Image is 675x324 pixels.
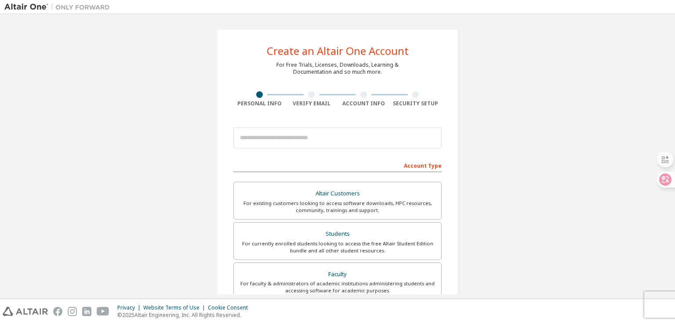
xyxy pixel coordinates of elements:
div: Account Type [233,158,442,172]
img: Altair One [4,3,114,11]
div: Verify Email [286,100,338,107]
div: Altair Customers [239,187,436,200]
img: facebook.svg [53,307,62,316]
img: linkedin.svg [82,307,91,316]
div: Faculty [239,268,436,281]
div: Account Info [337,100,390,107]
img: youtube.svg [97,307,109,316]
div: For Free Trials, Licenses, Downloads, Learning & Documentation and so much more. [276,61,399,76]
div: Create an Altair One Account [267,46,409,56]
div: Security Setup [390,100,442,107]
div: Privacy [117,304,143,311]
div: For existing customers looking to access software downloads, HPC resources, community, trainings ... [239,200,436,214]
div: Cookie Consent [208,304,253,311]
img: altair_logo.svg [3,307,48,316]
div: Students [239,228,436,240]
div: For currently enrolled students looking to access the free Altair Student Edition bundle and all ... [239,240,436,254]
div: Personal Info [233,100,286,107]
img: instagram.svg [68,307,77,316]
div: Website Terms of Use [143,304,208,311]
p: © 2025 Altair Engineering, Inc. All Rights Reserved. [117,311,253,319]
div: For faculty & administrators of academic institutions administering students and accessing softwa... [239,280,436,294]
